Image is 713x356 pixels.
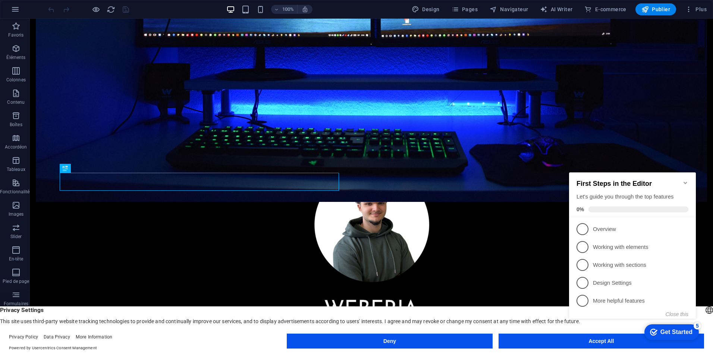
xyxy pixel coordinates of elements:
p: Pied de page [3,278,29,284]
div: Minimize checklist [116,17,122,23]
p: Images [9,211,24,217]
button: reload [106,5,115,14]
a: CRÉATION DE SITES INTERNET POUR LESPROFESSIONNELS [166,141,518,353]
span: Pages [452,6,478,13]
li: Overview [3,57,130,75]
button: Plus [682,3,710,15]
p: Overview [27,63,116,71]
button: 100% [271,5,298,14]
li: Working with sections [3,93,130,111]
button: Design [409,3,443,15]
button: Pages [449,3,481,15]
i: Lors du redimensionnement, ajuster automatiquement le niveau de zoom en fonction de l'appareil sé... [302,6,308,13]
button: E-commerce [581,3,629,15]
span: Design [412,6,440,13]
span: E-commerce [584,6,626,13]
p: Formulaires [4,301,28,307]
li: Working with elements [3,75,130,93]
li: More helpful features [3,129,130,147]
p: Contenu [7,99,25,105]
button: AI Writer [537,3,575,15]
li: Design Settings [3,111,130,129]
p: Working with sections [27,99,116,106]
p: Boîtes [10,122,22,128]
span: AI Writer [540,6,572,13]
button: Publier [635,3,676,15]
div: 5 [128,159,135,167]
button: Cliquez ici pour quitter le mode Aperçu et poursuivre l'édition. [91,5,100,14]
h2: First Steps in the Editor [10,17,122,25]
div: Design (Ctrl+Alt+Y) [409,3,443,15]
p: Favoris [8,32,23,38]
span: Plus [685,6,707,13]
div: Let's guide you through the top features [10,30,122,38]
p: More helpful features [27,134,116,142]
p: Colonnes [6,77,26,83]
p: Slider [10,234,22,240]
span: Navigateur [490,6,528,13]
div: Get Started 5 items remaining, 0% complete [78,162,133,177]
button: Close this [100,149,122,154]
p: Éléments [6,54,25,60]
p: Design Settings [27,116,116,124]
div: Get Started [94,166,126,173]
button: Navigateur [487,3,531,15]
p: Working with elements [27,81,116,88]
p: Accordéon [5,144,27,150]
i: Actualiser la page [107,5,115,14]
h6: 100% [282,5,294,14]
span: 0% [10,44,22,50]
p: En-tête [9,256,23,262]
p: Tableaux [7,166,25,172]
span: Publier [641,6,670,13]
